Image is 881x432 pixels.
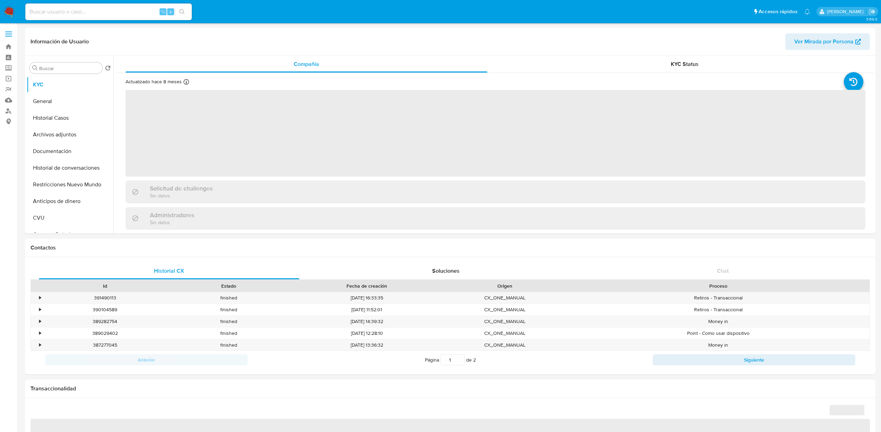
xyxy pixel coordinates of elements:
[291,316,443,327] div: [DATE] 14:39:32
[126,78,182,85] p: Actualizado hace 8 meses
[567,316,870,327] div: Money in
[39,318,41,325] div: •
[291,328,443,339] div: [DATE] 12:28:10
[291,292,443,304] div: [DATE] 16:33:35
[43,316,167,327] div: 389282754
[794,33,854,50] span: Ver Mirada por Persona
[291,304,443,315] div: [DATE] 11:52:01
[154,267,184,275] span: Historial CX
[27,126,113,143] button: Archivos adjuntos
[27,193,113,210] button: Anticipos de dinero
[869,8,876,15] a: Salir
[27,143,113,160] button: Documentación
[150,211,194,219] h3: Administradores
[27,93,113,110] button: General
[167,304,291,315] div: finished
[567,328,870,339] div: Point - Como usar dispositivo
[39,330,41,337] div: •
[27,160,113,176] button: Historial de conversaciones
[39,306,41,313] div: •
[48,282,162,289] div: Id
[572,282,865,289] div: Proceso
[671,60,699,68] span: KYC Status
[126,180,865,203] div: Solicitud de challengesSin datos
[443,328,567,339] div: CX_ONE_MANUAL
[804,9,810,15] a: Notificaciones
[27,110,113,126] button: Historial Casos
[167,328,291,339] div: finished
[27,210,113,226] button: CVU
[27,176,113,193] button: Restricciones Nuevo Mundo
[175,7,189,17] button: search-icon
[425,354,476,365] span: Página de
[31,385,870,392] h1: Transaccionalidad
[39,295,41,301] div: •
[443,304,567,315] div: CX_ONE_MANUAL
[448,282,562,289] div: Origen
[32,65,38,71] button: Buscar
[785,33,870,50] button: Ver Mirada por Persona
[291,339,443,351] div: [DATE] 13:36:32
[432,267,460,275] span: Soluciones
[167,292,291,304] div: finished
[45,354,248,365] button: Anterior
[473,356,476,363] span: 2
[567,304,870,315] div: Retiros - Transaccional
[43,292,167,304] div: 391490113
[296,282,438,289] div: Fecha de creación
[150,219,194,226] p: Sin datos
[39,65,100,71] input: Buscar
[43,339,167,351] div: 387277045
[160,8,165,15] span: ⌥
[150,185,213,192] h3: Solicitud de challenges
[27,76,113,93] button: KYC
[827,8,866,15] p: jessica.fukman@mercadolibre.com
[43,328,167,339] div: 389029402
[717,267,729,275] span: Chat
[653,354,855,365] button: Siguiente
[294,60,319,68] span: Compañía
[443,292,567,304] div: CX_ONE_MANUAL
[126,207,865,230] div: AdministradoresSin datos
[31,244,870,251] h1: Contactos
[567,292,870,304] div: Retiros - Transaccional
[443,316,567,327] div: CX_ONE_MANUAL
[759,8,797,15] span: Accesos rápidos
[25,7,192,16] input: Buscar usuario o caso...
[31,38,89,45] h1: Información de Usuario
[27,226,113,243] button: Cruces y Relaciones
[170,8,172,15] span: s
[150,192,213,199] p: Sin datos
[43,304,167,315] div: 390104589
[105,65,111,73] button: Volver al orden por defecto
[172,282,286,289] div: Estado
[126,90,865,177] span: ‌
[567,339,870,351] div: Money in
[443,339,567,351] div: CX_ONE_MANUAL
[167,316,291,327] div: finished
[167,339,291,351] div: finished
[39,342,41,348] div: •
